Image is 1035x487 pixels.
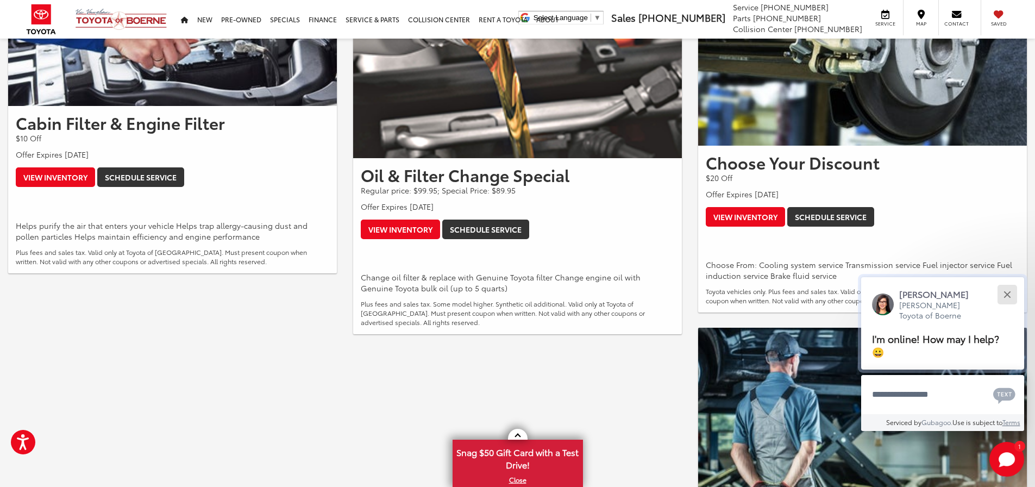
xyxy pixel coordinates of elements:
a: View Inventory [16,167,95,187]
button: Toggle Chat Window [989,442,1024,477]
div: Close[PERSON_NAME][PERSON_NAME] Toyota of BoerneI'm online! How may I help? 😀Type your messageCha... [861,277,1024,431]
p: Regular price: $99.95; Special Price: $89.95 [361,185,674,196]
p: Helps purify the air that enters your vehicle Helps trap allergy-causing dust and pollen particle... [16,220,329,242]
span: Select Language [534,14,588,22]
p: Offer Expires [DATE] [361,201,674,212]
iframe: Send To Google Pay [16,194,127,214]
p: Offer Expires [DATE] [16,149,329,160]
a: Terms [1002,417,1020,427]
a: View Inventory [361,220,440,239]
p: $10 Off [16,133,329,143]
p: Toyota vehicles only. Plus fees and sales tax. Valid only at Toyota of [GEOGRAPHIC_DATA]. Must pr... [706,286,1019,305]
p: Plus fees and sales tax. Some model higher. Synthetic oil additional. Valid only at Toyota of [GE... [361,299,674,327]
span: [PHONE_NUMBER] [794,23,862,34]
p: Offer Expires [DATE] [706,189,1019,199]
p: Change oil filter & replace with Genuine Toyota filter Change engine oil with Genuine Toyota bulk... [361,272,674,294]
span: Parts [733,13,751,23]
h2: Oil & Filter Change Special [361,166,674,184]
span: Contact [944,20,969,27]
h2: Cabin Filter & Engine Filter [16,114,329,132]
span: [PHONE_NUMBER] [753,13,821,23]
span: ​ [591,14,591,22]
span: Collision Center [733,23,792,34]
span: [PHONE_NUMBER] [761,2,829,13]
p: [PERSON_NAME] Toyota of Boerne [899,300,980,321]
a: Schedule Service [442,220,529,239]
a: Gubagoo. [921,417,952,427]
h2: Choose Your Discount [706,153,1019,171]
a: View Inventory [706,207,785,227]
button: Close [995,283,1019,306]
span: Snag $50 Gift Card with a Test Drive! [454,441,582,474]
p: [PERSON_NAME] [899,288,980,300]
svg: Start Chat [989,442,1024,477]
span: 1 [1018,444,1021,448]
button: Chat with SMS [990,382,1019,407]
span: Saved [987,20,1011,27]
iframe: Send To Google Pay [706,233,817,253]
p: Choose From: Cooling system service Transmission service Fuel injector service Fuel induction ser... [706,259,1019,281]
svg: Text [993,386,1015,404]
span: Service [733,2,758,13]
span: Serviced by [886,417,921,427]
span: Service [873,20,898,27]
span: [PHONE_NUMBER] [638,10,725,24]
span: I'm online! How may I help? 😀 [872,331,999,359]
a: Schedule Service [787,207,874,227]
span: Map [909,20,933,27]
iframe: Send To Google Pay [361,246,472,266]
a: Schedule Service [97,167,184,187]
p: Plus fees and sales tax. Valid only at Toyota of [GEOGRAPHIC_DATA]. Must present coupon when writ... [16,247,329,266]
span: Sales [611,10,636,24]
a: Select Language​ [534,14,601,22]
span: ▼ [594,14,601,22]
textarea: Type your message [861,375,1024,414]
span: Use is subject to [952,417,1002,427]
p: $20 Off [706,172,1019,183]
img: Vic Vaughan Toyota of Boerne [75,8,167,30]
